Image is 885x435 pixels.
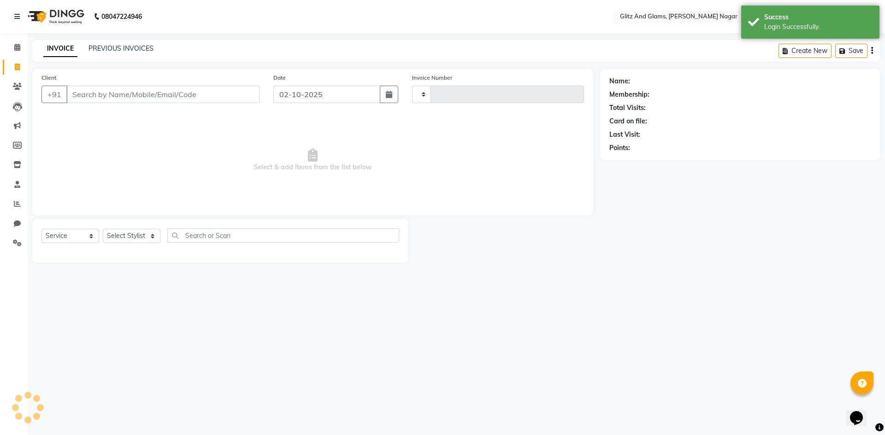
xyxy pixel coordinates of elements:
div: Membership: [609,90,649,99]
div: Last Visit: [609,130,640,139]
button: Create New [779,44,832,58]
iframe: chat widget [846,398,876,426]
button: +91 [41,86,67,103]
b: 08047224946 [101,4,142,29]
div: Name: [609,76,630,86]
img: logo [24,4,87,29]
a: PREVIOUS INVOICES [88,44,153,52]
div: Points: [609,143,630,153]
div: Login Successfully. [764,22,873,32]
span: Select & add items from the list below [41,114,584,206]
div: Card on file: [609,116,647,126]
button: Save [835,44,867,58]
div: Total Visits: [609,103,646,113]
label: Invoice Number [412,74,452,82]
label: Client [41,74,56,82]
a: INVOICE [43,41,77,57]
input: Search by Name/Mobile/Email/Code [66,86,260,103]
input: Search or Scan [167,228,399,243]
div: Success [764,12,873,22]
label: Date [273,74,286,82]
